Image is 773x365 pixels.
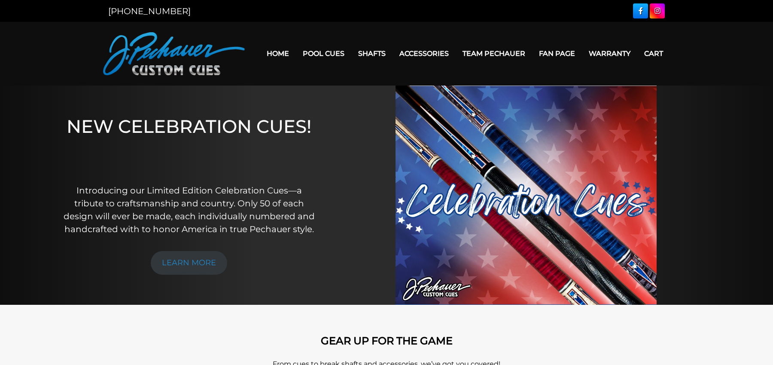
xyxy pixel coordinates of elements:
[296,43,351,64] a: Pool Cues
[260,43,296,64] a: Home
[456,43,532,64] a: Team Pechauer
[637,43,670,64] a: Cart
[393,43,456,64] a: Accessories
[151,251,227,275] a: LEARN MORE
[103,32,245,75] img: Pechauer Custom Cues
[351,43,393,64] a: Shafts
[532,43,582,64] a: Fan Page
[62,116,316,172] h1: NEW CELEBRATION CUES!
[108,6,191,16] a: [PHONE_NUMBER]
[582,43,637,64] a: Warranty
[321,334,453,347] strong: GEAR UP FOR THE GAME
[62,184,316,236] p: Introducing our Limited Edition Celebration Cues—a tribute to craftsmanship and country. Only 50 ...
